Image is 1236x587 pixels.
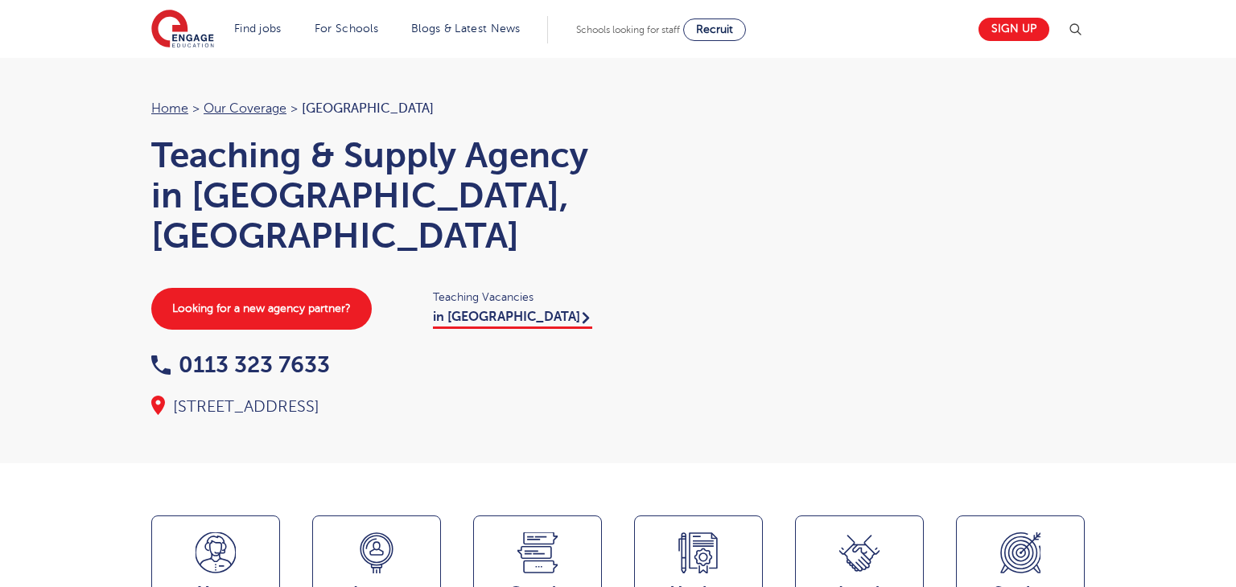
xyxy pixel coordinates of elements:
div: [STREET_ADDRESS] [151,396,602,418]
span: [GEOGRAPHIC_DATA] [302,101,434,116]
a: Sign up [978,18,1049,41]
span: Recruit [696,23,733,35]
a: Our coverage [204,101,286,116]
a: in [GEOGRAPHIC_DATA] [433,310,592,329]
a: Looking for a new agency partner? [151,288,372,330]
a: For Schools [315,23,378,35]
a: Find jobs [234,23,282,35]
span: > [192,101,200,116]
span: Schools looking for staff [576,24,680,35]
a: 0113 323 7633 [151,352,330,377]
span: > [290,101,298,116]
h1: Teaching & Supply Agency in [GEOGRAPHIC_DATA], [GEOGRAPHIC_DATA] [151,135,602,256]
a: Recruit [683,18,746,41]
a: Blogs & Latest News [411,23,521,35]
nav: breadcrumb [151,98,602,119]
a: Home [151,101,188,116]
span: Teaching Vacancies [433,288,602,306]
img: Engage Education [151,10,214,50]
